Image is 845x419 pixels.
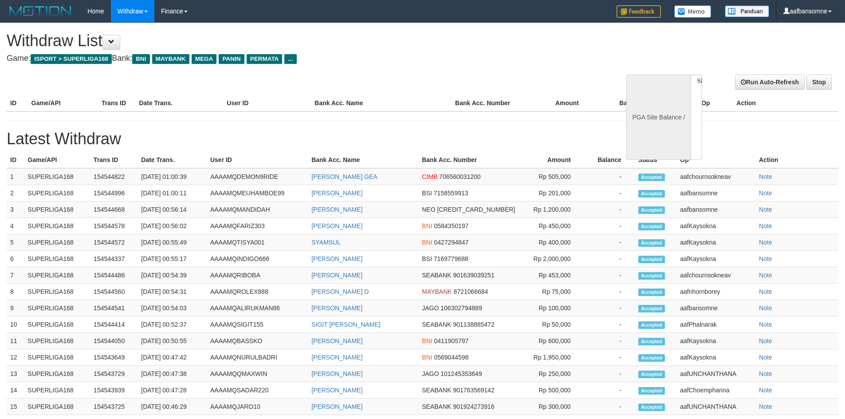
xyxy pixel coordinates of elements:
[676,399,755,415] td: aafUNCHANTHANA
[138,202,207,218] td: [DATE] 00:56:14
[522,95,592,111] th: Amount
[584,202,635,218] td: -
[138,218,207,234] td: [DATE] 00:56:02
[311,255,362,262] a: [PERSON_NAME]
[24,267,90,284] td: SUPERLIGA168
[90,251,138,267] td: 154544337
[733,95,838,111] th: Action
[311,337,362,344] a: [PERSON_NAME]
[676,218,755,234] td: aafKaysokna
[676,300,755,316] td: aafbansomne
[584,168,635,185] td: -
[132,54,149,64] span: BNI
[759,288,772,295] a: Note
[584,366,635,382] td: -
[24,251,90,267] td: SUPERLIGA168
[584,152,635,168] th: Balance
[759,255,772,262] a: Note
[207,168,308,185] td: AAAAMQDEMON9RIDE
[759,387,772,394] a: Note
[759,321,772,328] a: Note
[584,185,635,202] td: -
[311,403,362,410] a: [PERSON_NAME]
[24,152,90,168] th: Game/API
[638,321,665,329] span: Accepted
[638,256,665,263] span: Accepted
[434,354,468,361] span: 0569044598
[7,284,24,300] td: 8
[7,54,554,63] h4: Game: Bank:
[138,185,207,202] td: [DATE] 01:00:11
[207,202,308,218] td: AAAAMQMANDIDAH
[524,202,584,218] td: Rp 1,200,000
[219,54,244,64] span: PANIN
[759,222,772,229] a: Note
[207,284,308,300] td: AAAAMQROLEX888
[524,152,584,168] th: Amount
[434,337,468,344] span: 0411905797
[698,95,733,111] th: Op
[759,304,772,312] a: Note
[90,185,138,202] td: 154544996
[135,95,223,111] th: Date Trans.
[453,272,494,279] span: 901639039251
[138,399,207,415] td: [DATE] 00:46:29
[440,370,482,377] span: 101245353649
[207,267,308,284] td: AAAAMQRIBOBA
[584,300,635,316] td: -
[7,366,24,382] td: 13
[638,387,665,395] span: Accepted
[24,399,90,415] td: SUPERLIGA168
[676,333,755,349] td: aafKaysokna
[584,284,635,300] td: -
[676,185,755,202] td: aafbansomne
[418,152,524,168] th: Bank Acc. Number
[434,222,468,229] span: 0584350197
[207,399,308,415] td: AAAAMQJARO10
[311,288,369,295] a: [PERSON_NAME] D
[90,316,138,333] td: 154544414
[311,321,380,328] a: SIGIT [PERSON_NAME]
[7,168,24,185] td: 1
[638,371,665,378] span: Accepted
[311,206,362,213] a: [PERSON_NAME]
[524,300,584,316] td: Rp 100,000
[584,218,635,234] td: -
[524,234,584,251] td: Rp 400,000
[138,382,207,399] td: [DATE] 00:47:28
[584,382,635,399] td: -
[207,251,308,267] td: AAAAMQINDIGO666
[207,234,308,251] td: AAAAMQTISYA001
[584,399,635,415] td: -
[90,399,138,415] td: 154543725
[207,333,308,349] td: AAAAMQBASSKO
[90,284,138,300] td: 154544560
[584,316,635,333] td: -
[24,284,90,300] td: SUPERLIGA168
[98,95,136,111] th: Trans ID
[24,300,90,316] td: SUPERLIGA168
[7,4,74,18] img: MOTION_logo.png
[7,218,24,234] td: 4
[422,173,437,180] span: CIMB
[7,399,24,415] td: 15
[676,234,755,251] td: aafKaysokna
[28,95,98,111] th: Game/API
[311,387,362,394] a: [PERSON_NAME]
[617,5,661,18] img: Feedback.jpg
[90,333,138,349] td: 154544050
[584,234,635,251] td: -
[434,239,468,246] span: 0427294847
[725,5,769,17] img: panduan.png
[584,267,635,284] td: -
[138,234,207,251] td: [DATE] 00:55:49
[524,333,584,349] td: Rp 600,000
[676,251,755,267] td: aafKaysokna
[439,173,480,180] span: 706560031200
[207,366,308,382] td: AAAAMQQMAXWIN
[138,168,207,185] td: [DATE] 01:00:39
[7,95,28,111] th: ID
[434,190,468,197] span: 7158559913
[674,5,711,18] img: Button%20Memo.svg
[422,272,451,279] span: SEABANK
